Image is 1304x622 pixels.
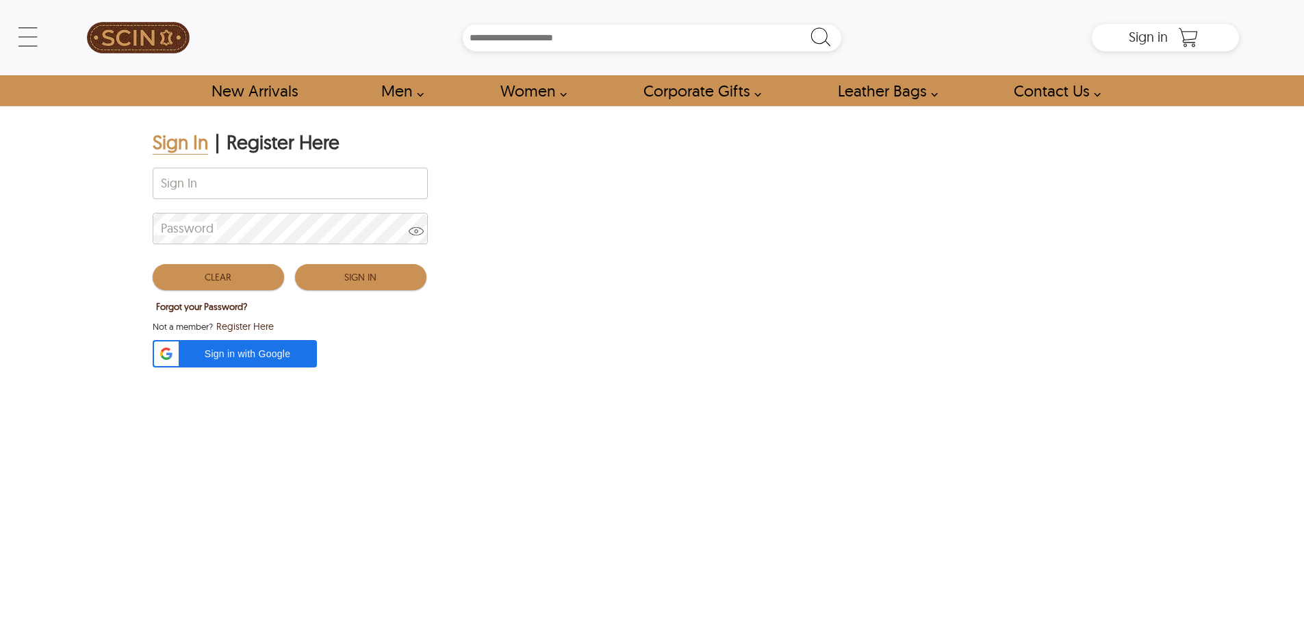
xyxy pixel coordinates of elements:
a: Shop Leather Corporate Gifts [628,75,769,106]
a: contact-us [998,75,1108,106]
a: SCIN [65,7,212,68]
img: SCIN [87,7,190,68]
button: Clear [153,264,284,290]
a: Shop Women Leather Jackets [485,75,574,106]
span: Not a member? [153,320,213,333]
span: Register Here [216,320,274,333]
button: Sign In [295,264,426,290]
a: Sign in [1129,33,1168,44]
button: Forgot your Password? [153,298,251,315]
div: | [215,130,220,155]
a: Shop New Arrivals [196,75,313,106]
a: Shopping Cart [1175,27,1202,48]
a: shop men's leather jackets [366,75,431,106]
span: Sign in with Google [187,347,309,361]
div: Sign In [153,130,208,155]
div: Register Here [227,130,340,155]
span: Sign in [1129,28,1168,45]
a: Shop Leather Bags [822,75,945,106]
div: Sign in with Google [153,340,317,367]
